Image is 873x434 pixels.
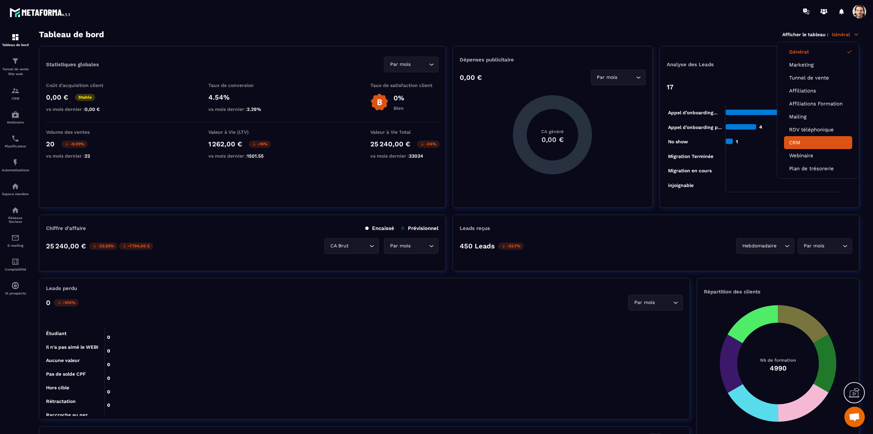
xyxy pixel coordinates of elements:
tspan: Rétractation [46,399,76,404]
div: Search for option [591,70,646,85]
p: Planificateur [2,144,29,148]
div: Search for option [384,57,439,72]
span: CA Brut [329,242,350,250]
p: 1 262,00 € [208,140,242,148]
p: -7 794,00 € [119,243,153,250]
p: Leads reçus [460,225,490,231]
p: -23.59% [89,243,117,250]
p: -24% [417,141,440,148]
a: automationsautomationsAutomatisations [2,153,29,177]
img: automations [11,158,19,167]
p: Taux de satisfaction client [370,83,439,88]
p: Comptabilité [2,267,29,271]
p: Tunnel de vente Site web [2,67,29,76]
a: formationformationTunnel de vente Site web [2,52,29,82]
p: 0 [46,299,50,307]
span: Hebdomadaire [741,242,778,250]
img: formation [11,87,19,95]
tspan: Étudiant [46,331,66,336]
p: Analyse des Leads [667,61,759,68]
div: Search for option [736,238,794,254]
img: b-badge-o.b3b20ee6.svg [370,93,388,111]
p: Tableau de bord [2,43,29,47]
img: logo [10,6,71,18]
p: Afficher le tableau : [782,32,828,37]
tspan: Appel d’onboarding p... [668,125,722,130]
p: 0,00 € [460,73,482,82]
p: 25 240,00 € [370,140,410,148]
p: Taux de conversion [208,83,277,88]
a: Webinaire [789,153,847,159]
a: Général [789,49,847,55]
p: Prévisionnel [401,225,439,231]
p: vs mois dernier : [46,106,114,112]
a: formationformationCRM [2,82,29,105]
tspan: No show [668,139,688,144]
div: Mở cuộc trò chuyện [844,407,865,427]
span: 0,00 € [85,106,100,112]
span: Par mois [633,299,656,306]
a: emailemailE-mailing [2,229,29,252]
img: social-network [11,206,19,214]
p: Statistiques globales [46,61,99,68]
img: email [11,234,19,242]
span: 22 [85,153,90,159]
p: Coût d'acquisition client [46,83,114,88]
p: 20 [46,140,55,148]
a: CRM [789,140,847,146]
a: Affiliations [789,88,847,94]
a: RDV téléphonique [789,127,847,133]
p: 450 Leads [460,242,495,250]
a: automationsautomationsWebinaire [2,105,29,129]
p: Répartition des clients [704,289,852,295]
p: Webinaire [2,120,29,124]
tspan: injoignable [668,183,693,188]
p: Chiffre d’affaire [46,225,86,231]
p: Valeur à Vie Total [370,129,439,135]
span: Par mois [802,242,826,250]
tspan: Appel d’onboarding... [668,110,717,116]
a: formationformationTableau de bord [2,28,29,52]
a: social-networksocial-networkRéseaux Sociaux [2,201,29,229]
a: Mailing [789,114,847,120]
input: Search for option [656,299,671,306]
input: Search for option [412,242,427,250]
p: vs mois dernier : [46,153,114,159]
p: 0,00 € [46,93,68,101]
input: Search for option [350,242,368,250]
p: Encaissé [365,225,394,231]
img: automations [11,281,19,290]
p: Réseaux Sociaux [2,216,29,223]
p: vs mois dernier : [208,153,277,159]
span: Par mois [388,242,412,250]
p: Dépenses publicitaire [460,57,645,63]
img: accountant [11,258,19,266]
img: formation [11,57,19,65]
a: schedulerschedulerPlanificateur [2,129,29,153]
div: Search for option [324,238,379,254]
tspan: Raccroche au nez [46,412,88,418]
p: -100% [54,299,79,306]
tspan: Migration Terminée [668,154,713,159]
p: Espace membre [2,192,29,196]
p: vs mois dernier : [370,153,439,159]
div: Search for option [384,238,439,254]
input: Search for option [826,242,841,250]
span: 1501.55 [247,153,264,159]
p: IA prospects [2,291,29,295]
img: automations [11,111,19,119]
p: Bien [394,105,404,111]
span: 2.29% [247,106,261,112]
tspan: Il n'a pas aimé le WEBI [46,344,98,350]
tspan: Aucune valeur [46,358,80,363]
p: E-mailing [2,244,29,247]
img: scheduler [11,134,19,143]
p: Général [832,31,859,38]
input: Search for option [619,74,634,81]
p: Automatisations [2,168,29,172]
p: Valeur à Vie (LTV) [208,129,277,135]
img: automations [11,182,19,190]
p: vs mois dernier : [208,106,277,112]
p: CRM [2,97,29,100]
p: 4.54% [208,93,277,101]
